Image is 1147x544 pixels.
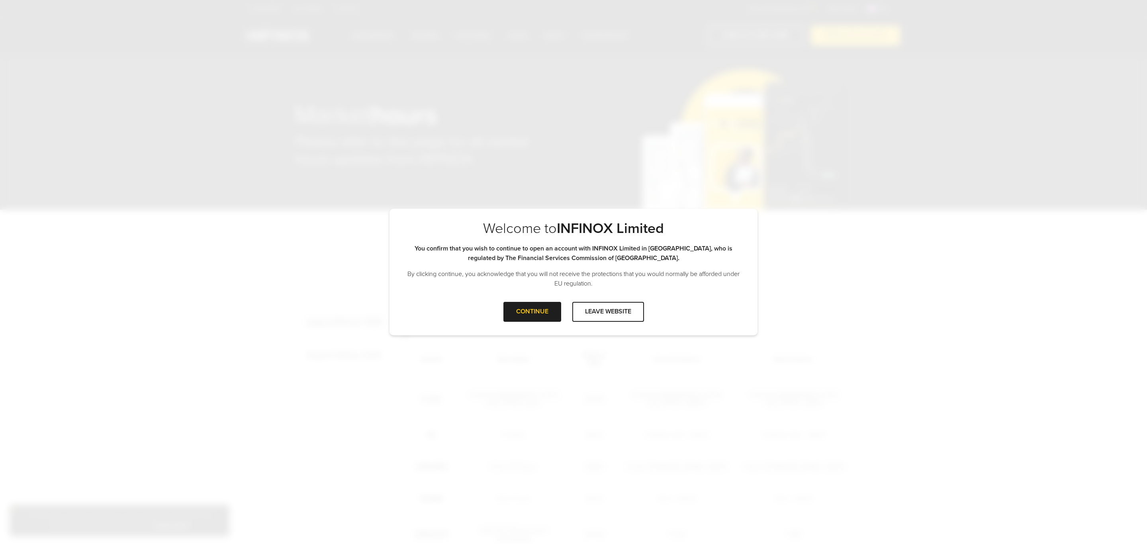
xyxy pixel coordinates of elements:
[557,220,664,237] strong: INFINOX Limited
[503,302,561,321] div: CONTINUE
[405,220,742,237] p: Welcome to
[415,245,732,262] strong: You confirm that you wish to continue to open an account with INFINOX Limited in [GEOGRAPHIC_DATA...
[405,269,742,288] p: By clicking continue, you acknowledge that you will not receive the protections that you would no...
[572,302,644,321] div: LEAVE WEBSITE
